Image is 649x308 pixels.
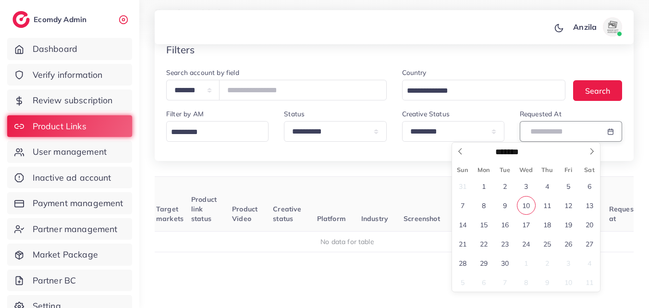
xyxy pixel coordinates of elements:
label: Status [284,109,305,119]
span: September 28, 2025 [453,254,472,272]
span: Thu [537,167,558,173]
span: Product link status [191,195,217,223]
img: avatar [603,17,622,37]
div: Search for option [166,121,269,142]
span: September 7, 2025 [453,196,472,215]
span: Sat [579,167,600,173]
span: Verify information [33,69,103,81]
label: Search account by field [166,68,239,77]
span: September 19, 2025 [559,215,577,234]
span: September 13, 2025 [580,196,599,215]
span: October 9, 2025 [538,273,556,292]
span: Fri [558,167,579,173]
span: September 18, 2025 [538,215,556,234]
span: September 5, 2025 [559,177,577,196]
label: Creative Status [402,109,450,119]
label: Country [402,68,427,77]
span: Partner BC [33,274,76,287]
span: October 6, 2025 [475,273,493,292]
span: Request at [609,205,636,223]
span: October 3, 2025 [559,254,577,272]
span: September 14, 2025 [453,215,472,234]
input: Year [527,147,557,157]
span: September 23, 2025 [496,234,514,253]
span: September 20, 2025 [580,215,599,234]
span: Payment management [33,197,123,209]
span: September 3, 2025 [517,177,536,196]
span: October 5, 2025 [453,273,472,292]
a: Market Package [7,244,132,266]
label: Requested At [520,109,562,119]
a: Payment management [7,192,132,214]
span: September 6, 2025 [580,177,599,196]
span: September 17, 2025 [517,215,536,234]
span: Mon [473,167,494,173]
a: Review subscription [7,89,132,111]
h4: Filters [166,44,195,56]
select: Month [494,147,527,158]
span: October 4, 2025 [580,254,599,272]
a: Verify information [7,64,132,86]
label: Filter by AM [166,109,204,119]
span: Creative status [273,205,301,223]
span: August 31, 2025 [453,177,472,196]
a: Partner BC [7,270,132,292]
p: Anzila [573,21,597,33]
span: September 9, 2025 [496,196,514,215]
img: logo [12,11,30,28]
span: Product Links [33,120,86,133]
span: September 30, 2025 [496,254,514,272]
span: Wed [515,167,537,173]
span: September 1, 2025 [475,177,493,196]
a: Anzilaavatar [568,17,626,37]
button: Search [573,80,622,101]
h2: Ecomdy Admin [34,15,89,24]
span: Tue [494,167,515,173]
a: Partner management [7,218,132,240]
span: September 16, 2025 [496,215,514,234]
span: October 11, 2025 [580,273,599,292]
a: Dashboard [7,38,132,60]
span: September 26, 2025 [559,234,577,253]
a: Inactive ad account [7,167,132,189]
a: User management [7,141,132,163]
a: Product Links [7,115,132,137]
span: September 8, 2025 [475,196,493,215]
span: Target markets [156,205,184,223]
span: September 21, 2025 [453,234,472,253]
span: September 4, 2025 [538,177,556,196]
div: Search for option [402,80,566,100]
span: Market Package [33,248,98,261]
span: September 27, 2025 [580,234,599,253]
input: Search for option [404,84,553,99]
span: Platform [317,214,346,223]
span: September 10, 2025 [517,196,536,215]
span: User management [33,146,107,158]
span: October 1, 2025 [517,254,536,272]
span: September 11, 2025 [538,196,556,215]
span: October 2, 2025 [538,254,556,272]
span: Review subscription [33,94,113,107]
input: Search for option [168,125,263,140]
div: No data for table [56,237,639,246]
span: October 10, 2025 [559,273,577,292]
span: October 7, 2025 [496,273,514,292]
span: Screenshot [404,214,440,223]
span: Industry [361,214,388,223]
span: September 12, 2025 [559,196,577,215]
span: Inactive ad account [33,172,111,184]
a: logoEcomdy Admin [12,11,89,28]
span: Sun [452,167,473,173]
span: September 25, 2025 [538,234,556,253]
span: Product Video [232,205,257,223]
span: Partner management [33,223,118,235]
span: September 22, 2025 [475,234,493,253]
span: September 15, 2025 [475,215,493,234]
span: September 24, 2025 [517,234,536,253]
span: October 8, 2025 [517,273,536,292]
span: Dashboard [33,43,77,55]
span: September 29, 2025 [475,254,493,272]
span: September 2, 2025 [496,177,514,196]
